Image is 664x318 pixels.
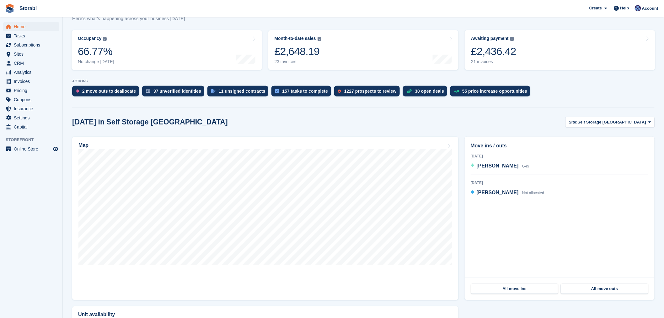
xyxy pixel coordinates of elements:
[522,164,529,168] span: G49
[565,117,655,127] button: Site: Self Storage [GEOGRAPHIC_DATA]
[14,22,51,31] span: Home
[78,45,114,58] div: 66.77%
[3,123,59,131] a: menu
[275,36,316,41] div: Month-to-date sales
[471,284,559,294] a: All move ins
[471,180,649,186] div: [DATE]
[14,50,51,58] span: Sites
[318,37,321,41] img: icon-info-grey-7440780725fd019a000dd9b08b2336e03edf1995a4989e88bcd33f0948082b44.svg
[3,31,59,40] a: menu
[407,89,412,93] img: deal-1b604bf984904fb50ccaf53a9ad4b4a5d6e5aea283cecdc64d6e3604feb123c2.svg
[275,45,321,58] div: £2,648.19
[465,30,655,70] a: Awaiting payment £2,436.42 21 invoices
[338,89,341,93] img: prospect-51fa495bee0391a8d652442698ab0144808aea92771e9ea1ae160a38d050c398.svg
[454,90,459,93] img: price_increase_opportunities-93ffe204e8149a01c8c9dc8f82e8f89637d9d84a8eef4429ea346261dce0b2c0.svg
[78,59,114,64] div: No change [DATE]
[462,89,527,94] div: 55 price increase opportunities
[3,145,59,153] a: menu
[3,41,59,49] a: menu
[72,79,655,83] p: ACTIONS
[642,5,658,12] span: Account
[14,31,51,40] span: Tasks
[142,86,207,100] a: 37 unverified identities
[72,118,228,126] h2: [DATE] in Self Storage [GEOGRAPHIC_DATA]
[3,68,59,77] a: menu
[153,89,201,94] div: 37 unverified identities
[3,50,59,58] a: menu
[275,59,321,64] div: 23 invoices
[522,191,544,195] span: Not allocated
[275,89,279,93] img: task-75834270c22a3079a89374b754ae025e5fb1db73e45f91037f5363f120a921f8.svg
[403,86,451,100] a: 30 open deals
[510,37,514,41] img: icon-info-grey-7440780725fd019a000dd9b08b2336e03edf1995a4989e88bcd33f0948082b44.svg
[3,113,59,122] a: menu
[14,113,51,122] span: Settings
[78,312,115,317] h2: Unit availability
[17,3,39,14] a: Storabl
[344,89,397,94] div: 1227 prospects to review
[3,22,59,31] a: menu
[561,284,648,294] a: All move outs
[271,86,334,100] a: 157 tasks to complete
[471,36,509,41] div: Awaiting payment
[14,95,51,104] span: Coupons
[78,36,101,41] div: Occupancy
[471,162,529,170] a: [PERSON_NAME] G49
[72,15,191,22] p: Here's what's happening across your business [DATE]
[146,89,150,93] img: verify_identity-adf6edd0f0f0b5bbfe63781bf79b02c33cf7c696d77639b501bdc392416b5a36.svg
[6,137,62,143] span: Storefront
[282,89,328,94] div: 157 tasks to complete
[589,5,602,11] span: Create
[3,95,59,104] a: menu
[103,37,107,41] img: icon-info-grey-7440780725fd019a000dd9b08b2336e03edf1995a4989e88bcd33f0948082b44.svg
[471,153,649,159] div: [DATE]
[578,119,646,125] span: Self Storage [GEOGRAPHIC_DATA]
[620,5,629,11] span: Help
[334,86,403,100] a: 1227 prospects to review
[72,86,142,100] a: 2 move outs to deallocate
[477,163,519,168] span: [PERSON_NAME]
[14,68,51,77] span: Analytics
[82,89,136,94] div: 2 move outs to deallocate
[211,89,216,93] img: contract_signature_icon-13c848040528278c33f63329250d36e43548de30e8caae1d1a13099fd9432cc5.svg
[207,86,272,100] a: 11 unsigned contracts
[14,145,51,153] span: Online Store
[14,77,51,86] span: Invoices
[78,142,88,148] h2: Map
[3,104,59,113] a: menu
[477,190,519,195] span: [PERSON_NAME]
[268,30,459,70] a: Month-to-date sales £2,648.19 23 invoices
[3,86,59,95] a: menu
[471,189,544,197] a: [PERSON_NAME] Not allocated
[72,137,458,300] a: Map
[14,104,51,113] span: Insurance
[415,89,444,94] div: 30 open deals
[52,145,59,153] a: Preview store
[5,4,14,13] img: stora-icon-8386f47178a22dfd0bd8f6a31ec36ba5ce8667c1dd55bd0f319d3a0aa187defe.svg
[219,89,265,94] div: 11 unsigned contracts
[76,89,79,93] img: move_outs_to_deallocate_icon-f764333ba52eb49d3ac5e1228854f67142a1ed5810a6f6cc68b1a99e826820c5.svg
[569,119,578,125] span: Site:
[14,59,51,68] span: CRM
[450,86,533,100] a: 55 price increase opportunities
[14,41,51,49] span: Subscriptions
[14,86,51,95] span: Pricing
[635,5,641,11] img: Tegan Ewart
[471,45,516,58] div: £2,436.42
[3,77,59,86] a: menu
[14,123,51,131] span: Capital
[471,142,649,150] h2: Move ins / outs
[72,30,262,70] a: Occupancy 66.77% No change [DATE]
[471,59,516,64] div: 21 invoices
[3,59,59,68] a: menu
